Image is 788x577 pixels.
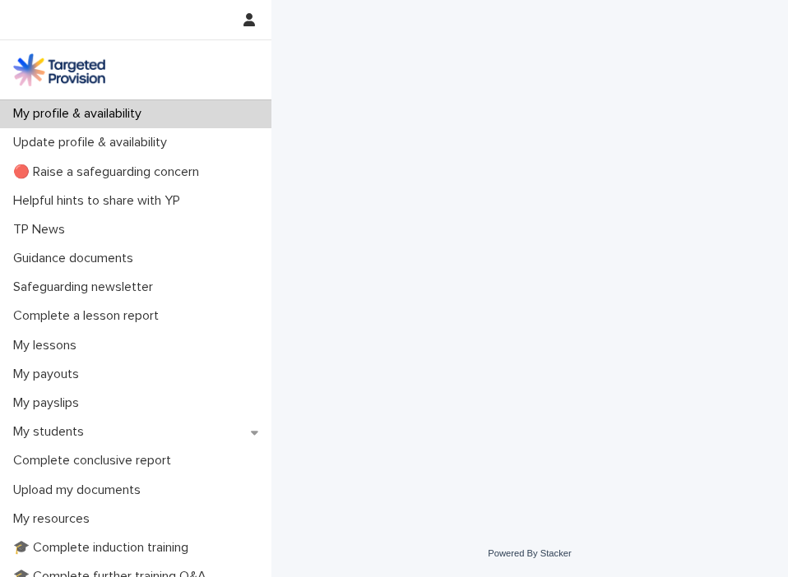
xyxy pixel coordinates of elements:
p: My profile & availability [7,106,155,122]
a: Powered By Stacker [488,548,571,558]
p: Safeguarding newsletter [7,279,166,295]
p: Guidance documents [7,251,146,266]
p: 🎓 Complete induction training [7,540,202,556]
p: TP News [7,222,78,238]
p: Update profile & availability [7,135,180,150]
p: My resources [7,511,103,527]
p: My lessons [7,338,90,353]
img: M5nRWzHhSzIhMunXDL62 [13,53,105,86]
p: My payouts [7,367,92,382]
p: Helpful hints to share with YP [7,193,193,209]
p: 🔴 Raise a safeguarding concern [7,164,212,180]
p: My payslips [7,395,92,411]
p: Complete a lesson report [7,308,172,324]
p: Complete conclusive report [7,453,184,469]
p: Upload my documents [7,482,154,498]
p: My students [7,424,97,440]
